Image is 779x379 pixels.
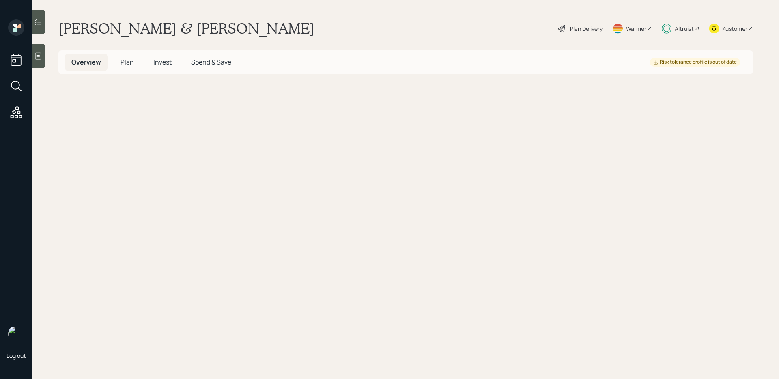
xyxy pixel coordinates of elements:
[153,58,172,67] span: Invest
[722,24,747,33] div: Kustomer
[6,352,26,360] div: Log out
[653,59,737,66] div: Risk tolerance profile is out of date
[121,58,134,67] span: Plan
[8,326,24,342] img: sami-boghos-headshot.png
[58,19,314,37] h1: [PERSON_NAME] & [PERSON_NAME]
[626,24,646,33] div: Warmer
[675,24,694,33] div: Altruist
[570,24,603,33] div: Plan Delivery
[71,58,101,67] span: Overview
[191,58,231,67] span: Spend & Save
